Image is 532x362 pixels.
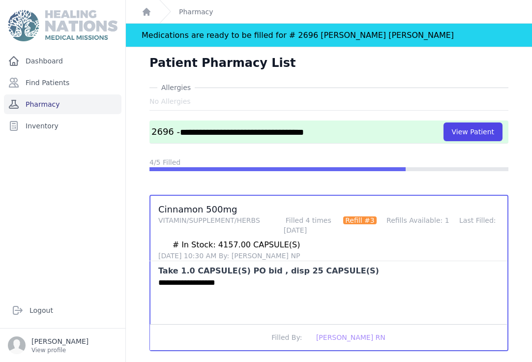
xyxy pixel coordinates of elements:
a: Dashboard [4,51,121,71]
span: Refills Available: 1 [386,216,449,224]
h1: Patient Pharmacy List [149,55,296,71]
span: Filled 4 times [284,216,333,224]
img: Medical Missions EMR [8,10,117,41]
span: Filled By: [271,333,302,341]
span: [PERSON_NAME] RN [316,333,385,341]
h3: 2696 - [151,126,443,138]
div: 4/5 Filled [149,157,508,167]
a: Inventory [4,116,121,136]
div: Take 1.0 CAPSULE(S) PO bid , disp 25 CAPSULE(S) [158,265,379,277]
span: Allergies [157,83,195,92]
span: Refill #3 [343,216,376,224]
a: Logout [8,301,118,320]
div: VITAMIN/SUPPLEMENT/HERBS [158,215,260,235]
div: # In Stock: 4157.00 CAPSULE(S) [158,239,300,251]
button: View Patient [443,122,502,141]
p: View profile [31,346,89,354]
a: Pharmacy [179,7,213,17]
h3: Cinnamon 500mg [158,204,500,235]
a: [PERSON_NAME] View profile [8,336,118,354]
a: Find Patients [4,73,121,92]
button: Filled By: [PERSON_NAME] RN [150,324,507,350]
span: No Allergies [149,96,191,106]
div: Notification [126,24,532,47]
div: Medications are ready to be filled for # 2696 [PERSON_NAME] [PERSON_NAME] [142,24,454,47]
div: [DATE] 10:30 AM By: [PERSON_NAME] NP [158,251,300,261]
p: [PERSON_NAME] [31,336,89,346]
a: Pharmacy [4,94,121,114]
